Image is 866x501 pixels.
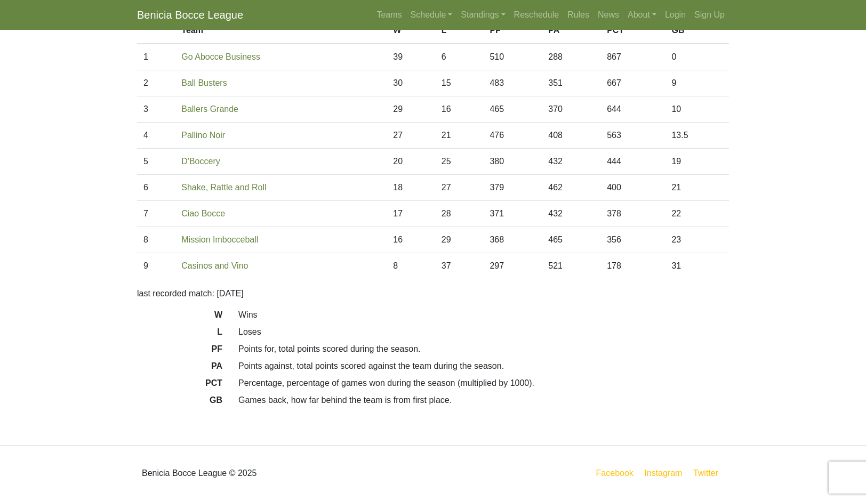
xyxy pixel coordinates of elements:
[387,175,435,201] td: 18
[387,149,435,175] td: 20
[690,4,729,26] a: Sign Up
[594,466,636,480] a: Facebook
[181,157,220,166] a: D'Boccery
[435,70,484,96] td: 15
[483,96,542,123] td: 465
[600,201,665,227] td: 378
[137,287,729,300] p: last recorded match: [DATE]
[129,360,230,377] dt: PA
[483,201,542,227] td: 371
[181,209,225,218] a: Ciao Bocce
[483,149,542,175] td: 380
[542,96,600,123] td: 370
[665,70,729,96] td: 9
[600,227,665,253] td: 356
[387,253,435,279] td: 8
[600,70,665,96] td: 667
[137,70,175,96] td: 2
[665,96,729,123] td: 10
[435,18,484,44] th: L
[137,253,175,279] td: 9
[600,253,665,279] td: 178
[129,326,230,343] dt: L
[129,377,230,394] dt: PCT
[387,123,435,149] td: 27
[387,44,435,70] td: 39
[542,253,600,279] td: 521
[137,149,175,175] td: 5
[435,44,484,70] td: 6
[137,4,243,26] a: Benicia Bocce League
[230,309,737,321] dd: Wins
[483,175,542,201] td: 379
[181,261,248,270] a: Casinos and Vino
[230,394,737,407] dd: Games back, how far behind the team is from first place.
[175,18,387,44] th: Team
[642,466,684,480] a: Instagram
[230,326,737,338] dd: Loses
[542,175,600,201] td: 462
[181,131,225,140] a: Pallino Noir
[435,227,484,253] td: 29
[181,104,238,114] a: Ballers Grande
[181,235,258,244] a: Mission Imbocceball
[435,123,484,149] td: 21
[665,201,729,227] td: 22
[230,360,737,373] dd: Points against, total points scored against the team during the season.
[387,201,435,227] td: 17
[137,201,175,227] td: 7
[665,253,729,279] td: 31
[542,149,600,175] td: 432
[691,466,727,480] a: Twitter
[600,149,665,175] td: 444
[600,123,665,149] td: 563
[435,201,484,227] td: 28
[542,44,600,70] td: 288
[181,52,260,61] a: Go Abocce Business
[129,343,230,360] dt: PF
[129,309,230,326] dt: W
[181,183,266,192] a: Shake, Rattle and Roll
[230,343,737,355] dd: Points for, total points scored during the season.
[563,4,594,26] a: Rules
[483,44,542,70] td: 510
[387,70,435,96] td: 30
[137,96,175,123] td: 3
[387,227,435,253] td: 16
[665,44,729,70] td: 0
[665,149,729,175] td: 19
[230,377,737,390] dd: Percentage, percentage of games won during the season (multiplied by 1000).
[129,454,433,492] div: Benicia Bocce League © 2025
[387,96,435,123] td: 29
[435,175,484,201] td: 27
[137,123,175,149] td: 4
[600,44,665,70] td: 867
[665,227,729,253] td: 23
[435,96,484,123] td: 16
[510,4,564,26] a: Reschedule
[542,123,600,149] td: 408
[483,123,542,149] td: 476
[600,96,665,123] td: 644
[129,394,230,411] dt: GB
[435,253,484,279] td: 37
[483,70,542,96] td: 483
[372,4,406,26] a: Teams
[665,175,729,201] td: 21
[435,149,484,175] td: 25
[594,4,623,26] a: News
[542,70,600,96] td: 351
[137,227,175,253] td: 8
[483,18,542,44] th: PF
[600,175,665,201] td: 400
[483,253,542,279] td: 297
[542,201,600,227] td: 432
[600,18,665,44] th: PCT
[456,4,509,26] a: Standings
[181,78,227,87] a: Ball Busters
[137,44,175,70] td: 1
[665,123,729,149] td: 13.5
[387,18,435,44] th: W
[665,18,729,44] th: GB
[542,18,600,44] th: PA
